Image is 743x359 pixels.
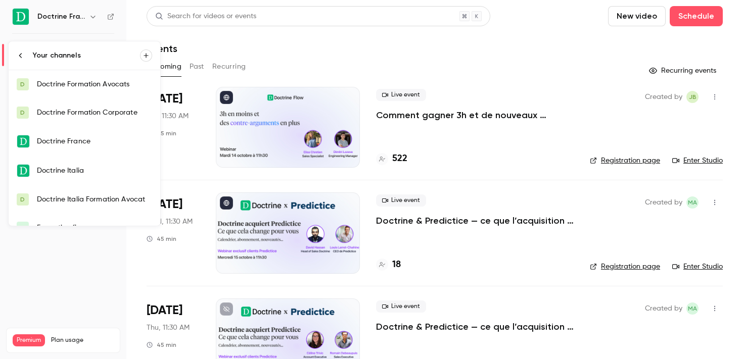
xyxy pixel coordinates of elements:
div: Doctrine Italia Formation Avocat [37,194,152,204]
span: D [20,108,25,117]
div: Formation flow [37,223,152,233]
div: Doctrine Formation Corporate [37,108,152,118]
img: Doctrine Italia [17,165,29,177]
img: Doctrine France [17,135,29,147]
span: D [20,80,25,89]
div: Doctrine France [37,136,152,146]
span: F [21,223,24,232]
div: Doctrine Formation Avocats [37,79,152,89]
div: Doctrine Italia [37,166,152,176]
div: Your channels [33,50,140,61]
span: D [20,195,25,204]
